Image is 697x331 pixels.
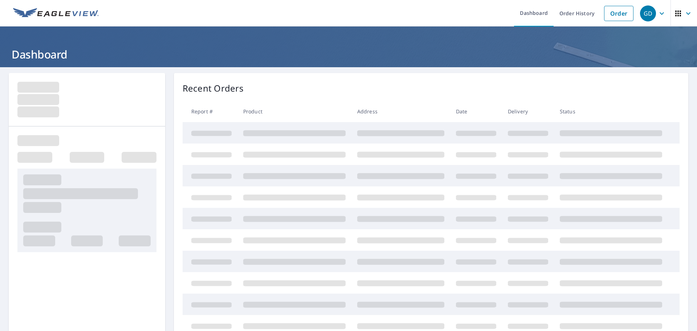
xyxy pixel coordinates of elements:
[450,101,502,122] th: Date
[640,5,656,21] div: GD
[183,101,237,122] th: Report #
[554,101,668,122] th: Status
[237,101,351,122] th: Product
[13,8,99,19] img: EV Logo
[604,6,633,21] a: Order
[183,82,244,95] p: Recent Orders
[351,101,450,122] th: Address
[502,101,554,122] th: Delivery
[9,47,688,62] h1: Dashboard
